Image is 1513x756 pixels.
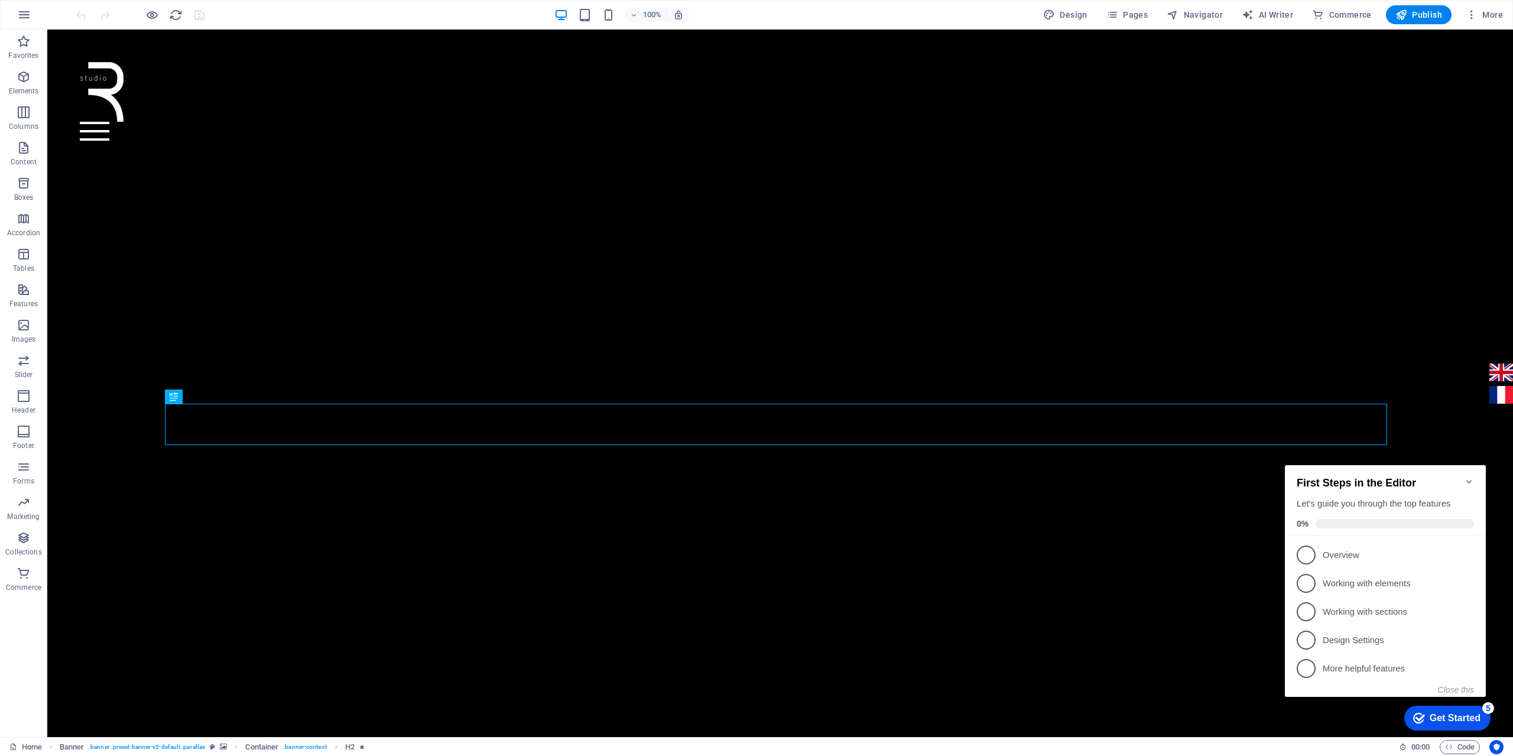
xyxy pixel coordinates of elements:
[245,740,278,754] span: Click to select. Double-click to edit
[1386,5,1452,24] button: Publish
[1167,9,1223,21] span: Navigator
[1466,9,1503,21] span: More
[184,29,194,38] div: Minimize checklist
[642,8,661,22] h6: 100%
[43,129,184,142] p: Working with elements
[1395,9,1442,21] span: Publish
[1242,9,1293,21] span: AI Writer
[43,158,184,170] p: Working with sections
[17,50,194,62] div: Let's guide you through the top features
[1102,5,1152,24] button: Pages
[14,193,34,202] p: Boxes
[145,8,159,22] button: Click here to leave preview mode and continue editing
[673,9,684,20] i: On resize automatically adjust zoom level to fit chosen device.
[60,740,365,754] nav: breadcrumb
[11,157,37,167] p: Content
[1043,9,1087,21] span: Design
[12,405,35,415] p: Header
[7,228,40,238] p: Accordion
[1106,9,1148,21] span: Pages
[1237,5,1298,24] button: AI Writer
[359,744,365,750] i: Element contains an animation
[60,740,85,754] span: Click to select. Double-click to edit
[89,740,205,754] span: . banner .preset-banner-v3-default .parallax
[1162,5,1228,24] button: Navigator
[5,206,206,235] li: More helpful features
[9,86,39,96] p: Elements
[5,178,206,206] li: Design Settings
[15,370,33,379] p: Slider
[202,254,214,266] div: 5
[168,8,183,22] button: reload
[220,744,227,750] i: This element contains a background
[345,740,355,754] span: Click to select. Double-click to edit
[1420,742,1421,751] span: :
[8,51,38,60] p: Favorites
[169,8,183,22] i: Reload page
[5,150,206,178] li: Working with sections
[1440,740,1480,754] button: Code
[13,264,34,273] p: Tables
[150,265,200,275] div: Get Started
[6,583,41,592] p: Commerce
[43,186,184,199] p: Design Settings
[1312,9,1372,21] span: Commerce
[1038,5,1092,24] div: Design (Ctrl+Alt+Y)
[7,512,40,521] p: Marketing
[1411,740,1430,754] span: 00 00
[43,215,184,227] p: More helpful features
[1445,740,1475,754] span: Code
[210,744,215,750] i: This element is a customizable preset
[9,299,38,309] p: Features
[5,121,206,150] li: Working with elements
[5,93,206,121] li: Overview
[1399,740,1430,754] h6: Session time
[9,122,38,131] p: Columns
[1307,5,1376,24] button: Commerce
[158,237,194,246] button: Close this
[12,335,36,344] p: Images
[17,29,194,41] h2: First Steps in the Editor
[1461,5,1508,24] button: More
[43,101,184,113] p: Overview
[5,547,41,557] p: Collections
[625,8,667,22] button: 100%
[1489,740,1504,754] button: Usercentrics
[9,740,42,754] a: Click to cancel selection. Double-click to open Pages
[124,258,210,283] div: Get Started 5 items remaining, 0% complete
[13,476,34,486] p: Forms
[17,71,35,80] span: 0%
[283,740,326,754] span: . banner-content
[1038,5,1092,24] button: Design
[13,441,34,450] p: Footer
